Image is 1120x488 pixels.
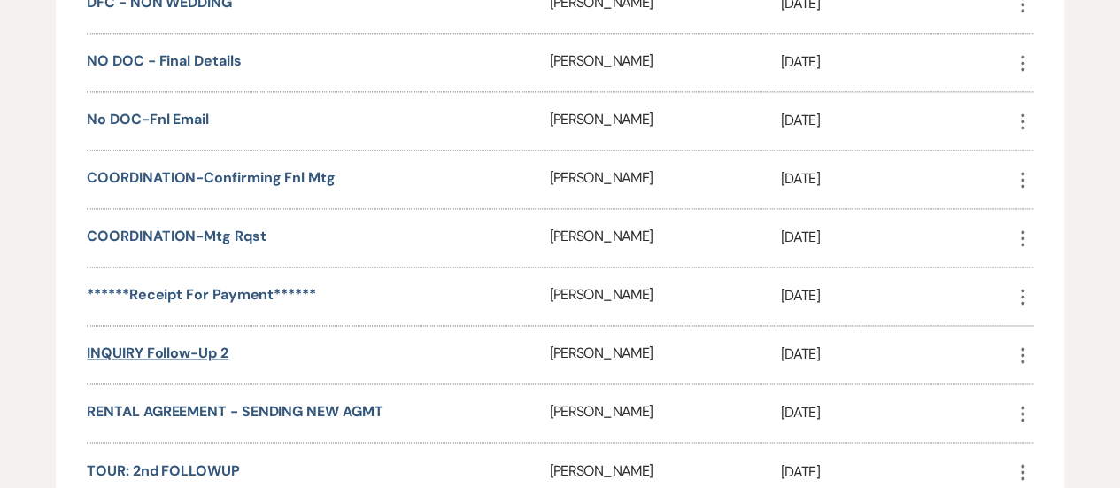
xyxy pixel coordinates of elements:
div: [PERSON_NAME] [550,151,781,208]
p: [DATE] [781,284,1012,307]
div: [PERSON_NAME] [550,326,781,383]
a: No DOC-Fnl Email [87,110,209,128]
p: [DATE] [781,50,1012,74]
a: TOUR: 2nd FOLLOWUP [87,461,240,479]
a: INQUIRY Follow-up 2 [87,344,228,362]
div: [PERSON_NAME] [550,92,781,150]
p: [DATE] [781,226,1012,249]
a: COORDINATION-Confirming Fnl Mtg [87,168,336,187]
a: RENTAL AGREEMENT - SENDING NEW AGMT [87,402,382,421]
p: [DATE] [781,167,1012,190]
div: [PERSON_NAME] [550,384,781,442]
a: COORDINATION-Mtg Rqst [87,227,266,245]
div: [PERSON_NAME] [550,34,781,91]
div: [PERSON_NAME] [550,209,781,267]
p: [DATE] [781,343,1012,366]
div: [PERSON_NAME] [550,267,781,325]
a: NO DOC - Final Details [87,51,241,70]
p: [DATE] [781,460,1012,483]
p: [DATE] [781,109,1012,132]
p: [DATE] [781,401,1012,424]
